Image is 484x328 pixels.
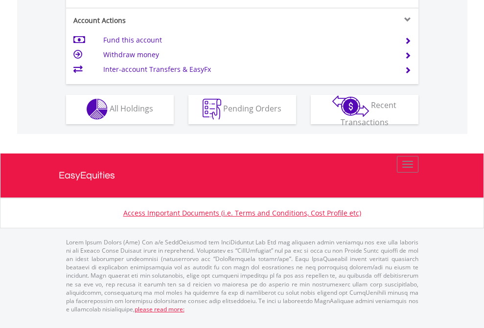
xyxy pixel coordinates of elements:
[103,47,392,62] td: Withdraw money
[59,153,426,197] a: EasyEquities
[223,103,281,114] span: Pending Orders
[123,208,361,218] a: Access Important Documents (i.e. Terms and Conditions, Cost Profile etc)
[311,95,418,124] button: Recent Transactions
[66,238,418,313] p: Lorem Ipsum Dolors (Ame) Con a/e SeddOeiusmod tem InciDiduntut Lab Etd mag aliquaen admin veniamq...
[103,62,392,77] td: Inter-account Transfers & EasyFx
[110,103,153,114] span: All Holdings
[332,95,369,117] img: transactions-zar-wht.png
[66,16,242,25] div: Account Actions
[87,99,108,120] img: holdings-wht.png
[341,100,397,128] span: Recent Transactions
[203,99,221,120] img: pending_instructions-wht.png
[135,305,184,313] a: please read more:
[188,95,296,124] button: Pending Orders
[103,33,392,47] td: Fund this account
[66,95,174,124] button: All Holdings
